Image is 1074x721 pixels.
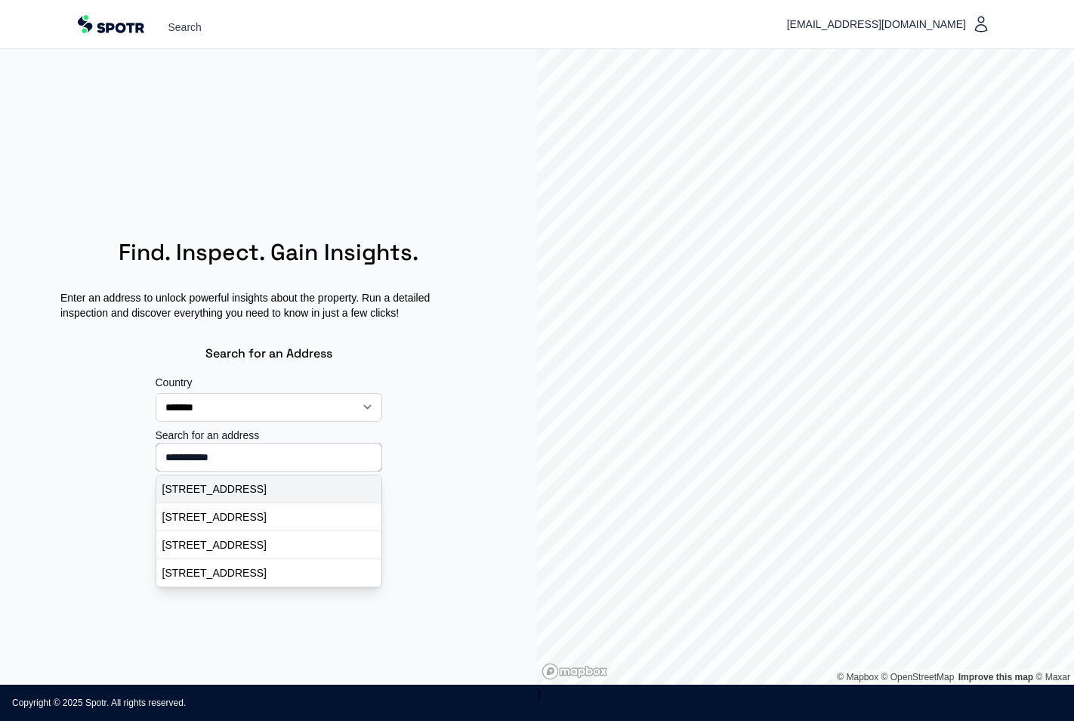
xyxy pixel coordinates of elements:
p: [STREET_ADDRESS] [162,565,375,580]
a: Mapbox homepage [542,663,608,680]
a: Maxar [1035,672,1070,682]
button: [EMAIL_ADDRESS][DOMAIN_NAME] [781,9,996,39]
p: [STREET_ADDRESS] [162,537,375,552]
p: Enter an address to unlock powerful insights about the property. Run a detailed inspection and di... [24,278,513,333]
a: Search [168,20,202,35]
h3: Search for an Address [205,333,332,375]
canvas: Map [537,49,1074,685]
p: [STREET_ADDRESS] [162,509,375,525]
a: Improve this map [958,672,1033,682]
p: [STREET_ADDRESS] [162,481,375,497]
label: Country [156,375,382,390]
div: ) [537,49,1074,685]
h1: Find. Inspect. Gain Insights. [119,227,418,278]
span: [EMAIL_ADDRESS][DOMAIN_NAME] [787,15,972,33]
a: Mapbox [837,672,878,682]
a: OpenStreetMap [881,672,955,682]
label: Search for an address [156,428,382,443]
